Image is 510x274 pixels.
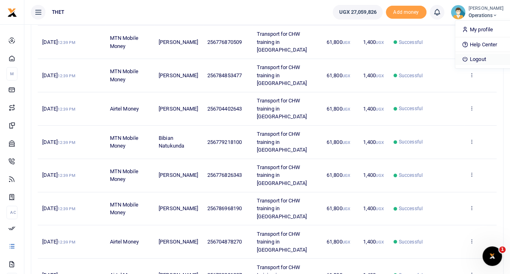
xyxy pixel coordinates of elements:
span: 1,400 [363,39,384,45]
span: Bibian Natukunda [159,135,184,149]
span: [PERSON_NAME] [159,205,198,211]
a: Add money [386,9,426,15]
small: UGX [376,207,383,211]
span: 256704402643 [207,106,242,112]
span: [DATE] [42,139,75,145]
span: Successful [399,205,423,212]
span: Transport for CHW training in [GEOGRAPHIC_DATA] [257,164,307,186]
span: 256786968190 [207,205,242,211]
span: [DATE] [42,106,75,112]
span: 61,800 [327,239,350,245]
small: UGX [342,140,350,145]
span: MTN Mobile Money [110,168,138,183]
span: 256779218100 [207,139,242,145]
small: UGX [376,40,383,45]
span: 61,800 [327,39,350,45]
small: UGX [342,173,350,178]
span: Transport for CHW training in [GEOGRAPHIC_DATA] [257,198,307,220]
small: UGX [342,240,350,244]
span: 61,800 [327,139,350,145]
span: Transport for CHW training in [GEOGRAPHIC_DATA] [257,98,307,120]
img: profile-user [451,5,465,20]
span: 256704878270 [207,239,242,245]
span: [DATE] [42,239,75,245]
span: [DATE] [42,39,75,45]
small: UGX [342,40,350,45]
li: Wallet ballance [329,5,385,20]
span: Successful [399,72,423,79]
small: 12:39 PM [58,240,75,244]
small: UGX [376,140,383,145]
span: Transport for CHW training in [GEOGRAPHIC_DATA] [257,64,307,86]
span: 1 [499,246,506,253]
span: 1,400 [363,139,384,145]
li: Toup your wallet [386,6,426,19]
span: Transport for CHW training in [GEOGRAPHIC_DATA] [257,31,307,53]
span: MTN Mobile Money [110,202,138,216]
span: Operations [469,12,504,19]
span: 256776826343 [207,172,242,178]
span: MTN Mobile Money [110,135,138,149]
span: Airtel Money [110,106,139,112]
span: 61,800 [327,72,350,78]
small: 12:39 PM [58,40,75,45]
span: 1,400 [363,205,384,211]
span: 1,400 [363,72,384,78]
small: UGX [342,74,350,78]
span: [DATE] [42,205,75,211]
small: UGX [376,107,383,111]
span: MTN Mobile Money [110,35,138,49]
span: 256776870509 [207,39,242,45]
small: UGX [342,207,350,211]
span: Airtel Money [110,239,139,245]
small: 12:39 PM [58,107,75,111]
small: 12:39 PM [58,173,75,178]
a: UGX 27,059,826 [333,5,382,20]
small: UGX [376,74,383,78]
span: [DATE] [42,72,75,78]
iframe: Intercom live chat [482,246,502,266]
span: Transport for CHW training in [GEOGRAPHIC_DATA] [257,131,307,153]
li: Ac [6,206,17,219]
span: Successful [399,172,423,179]
a: profile-user [PERSON_NAME] Operations [451,5,504,20]
span: [DATE] [42,172,75,178]
span: Successful [399,39,423,46]
span: [PERSON_NAME] [159,172,198,178]
span: 61,800 [327,172,350,178]
small: 12:39 PM [58,140,75,145]
small: [PERSON_NAME] [469,5,504,12]
span: Successful [399,138,423,146]
span: Successful [399,105,423,112]
small: UGX [376,240,383,244]
span: Add money [386,6,426,19]
span: [PERSON_NAME] [159,239,198,245]
span: 1,400 [363,172,384,178]
img: logo-small [7,8,17,17]
span: Transport for CHW training in [GEOGRAPHIC_DATA] [257,231,307,253]
small: 12:39 PM [58,207,75,211]
small: UGX [342,107,350,111]
li: M [6,67,17,80]
small: 12:39 PM [58,74,75,78]
span: [PERSON_NAME] [159,39,198,45]
span: 256784853477 [207,72,242,78]
span: 61,800 [327,205,350,211]
span: 1,400 [363,106,384,112]
a: logo-small logo-large logo-large [7,9,17,15]
small: UGX [376,173,383,178]
span: THET [49,9,67,16]
span: UGX 27,059,826 [339,8,376,16]
span: [PERSON_NAME] [159,72,198,78]
span: Successful [399,238,423,246]
span: [PERSON_NAME] [159,106,198,112]
span: MTN Mobile Money [110,68,138,83]
span: 1,400 [363,239,384,245]
span: 61,800 [327,106,350,112]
